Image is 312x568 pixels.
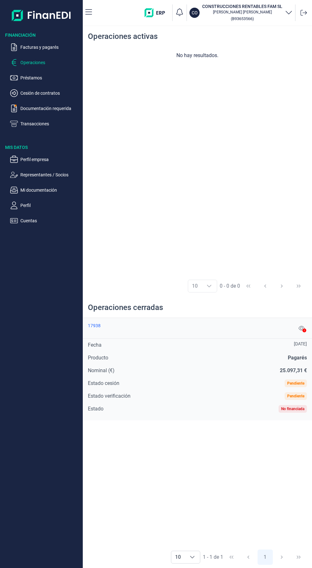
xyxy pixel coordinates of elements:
p: Cesión de contratos [20,89,80,97]
a: 17938 [88,323,101,328]
p: Documentación requerida [20,105,80,112]
div: Estado cesión [88,380,119,387]
button: Previous Page [241,550,256,565]
span: 10 [171,551,185,563]
div: Fecha [88,341,102,349]
div: 17938Fecha[DATE]ProductoPagarésNominal (€)25.097,31 €Estado cesiónPendienteEstado verificaciónPen... [83,318,312,420]
div: Nominal (€) [88,367,115,374]
button: Mi documentación [10,186,80,194]
p: Perfil [20,202,80,209]
div: Operaciones cerradas [88,302,163,313]
button: Next Page [274,550,289,565]
div: Estado verificación [88,392,131,400]
button: Previous Page [258,278,273,294]
p: Mi documentación [20,186,80,194]
div: No financiada [281,407,304,411]
p: Transacciones [20,120,80,128]
p: Cuentas [20,217,80,225]
span: 25.097,31 € [280,367,307,373]
span: Pagarés [288,355,307,361]
span: 1 - 1 de 1 [203,555,223,560]
button: Representantes / Socios [10,171,80,179]
button: Transacciones [10,120,80,128]
div: Operaciones activas [88,31,158,41]
button: Operaciones [10,59,80,66]
button: Last Page [291,278,306,294]
div: No hay resultados. [88,52,307,59]
button: Perfil [10,202,80,209]
button: Facturas y pagarés [10,43,80,51]
div: Pendiente [287,381,304,385]
div: Choose [202,280,217,292]
button: Cesión de contratos [10,89,80,97]
div: Choose [185,551,200,563]
button: First Page [241,278,256,294]
button: Next Page [274,278,289,294]
button: Last Page [291,550,306,565]
p: Representantes / Socios [20,171,80,179]
button: Cuentas [10,217,80,225]
img: erp [145,8,170,17]
p: [PERSON_NAME] [PERSON_NAME] [202,10,282,15]
p: Préstamos [20,74,80,82]
span: 0 - 0 de 0 [220,284,240,289]
h3: CONSTRUCCIONES RENTABLES FAM SL [202,3,282,10]
button: Préstamos [10,74,80,82]
button: Documentación requerida [10,105,80,112]
div: Estado [88,405,103,413]
p: Facturas y pagarés [20,43,80,51]
p: Operaciones [20,59,80,66]
button: Perfil empresa [10,156,80,163]
button: First Page [224,550,239,565]
p: CO [192,10,198,16]
small: Copiar cif [231,16,254,21]
img: Logo de aplicación [12,5,71,26]
div: [DATE] [294,341,307,346]
button: COCONSTRUCCIONES RENTABLES FAM SL[PERSON_NAME] [PERSON_NAME](B93653566) [189,3,293,22]
p: Perfil empresa [20,156,80,163]
div: Producto [88,354,108,362]
button: Page 1 [258,550,273,565]
div: Pendiente [287,394,304,398]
